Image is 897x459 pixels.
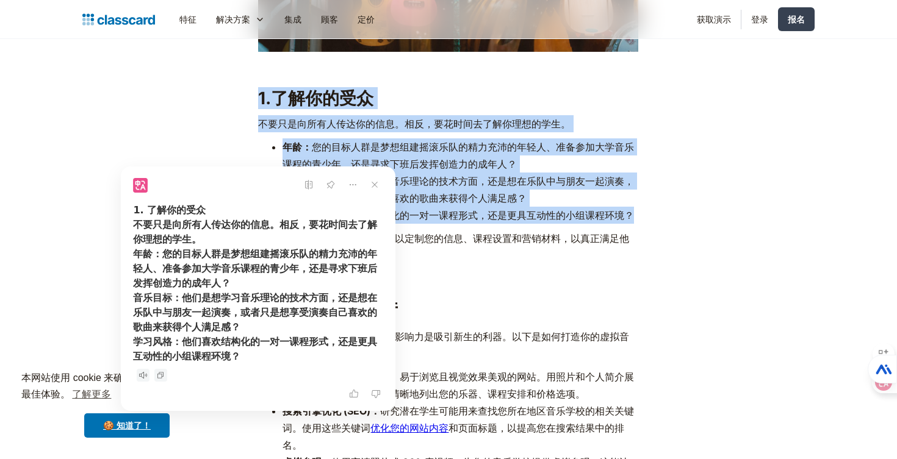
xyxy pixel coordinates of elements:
[72,389,111,399] font: 了解更多
[21,372,231,399] font: 本网站使用 cookie 来确保您在我们的网站上获得最佳体验。
[206,5,275,33] div: 解决方案
[697,14,731,24] font: 获取演示
[370,422,448,434] a: 优化您的网站内容
[283,422,624,451] font: 和页面标题，以提高您在搜索结果中的排名。
[358,14,375,24] font: 定价
[741,5,778,33] a: 登录
[283,371,634,400] font: 创建一个用户友好、易于浏览且视觉效果美观的网站。用照片和个人简介展示您教师的资质和经验。清晰地列出您的乐器、课程安排和价格选项。
[331,209,634,221] font: 他们喜欢结构化的一对一课程形式，还是更具互动性的小组课程环境？
[275,5,311,33] a: 集成
[283,175,634,204] font: 他们是想学习音乐理论的技术方面，还是想在乐队中与朋友一起演奏，或者只是想享受演奏自己喜欢的歌曲来获得个人满足感？
[70,385,113,404] a: 了解有关 Cookie 的更多信息
[778,7,815,31] a: 报名
[751,14,768,24] font: 登录
[10,359,244,449] div: Cookie同意
[348,5,384,33] a: 定价
[321,14,338,24] font: 顾客
[179,14,196,24] font: 特征
[82,11,155,28] a: 标识
[258,330,629,360] font: 在当今的数字时代，强大的在线影响力是吸引新生的利器。以下是如何打造你的虚拟音乐学校：
[258,232,629,262] font: 通过创建详细的学生角色，您可以定制您的信息、课程设置和营销材料，以真正满足他们的特定需求和愿望。
[284,14,301,24] font: 集成
[283,405,634,434] font: 研究潜在学生可能用来查找您所在地区音乐学校的相关关键词。使用这些关键词
[258,118,571,130] font: 不要只是向所有人传达你的信息。相反，要花时间去了解你理想的学生。
[283,141,634,170] font: 您的目标人群是梦想组建摇滚乐队的精力充沛的年轻人、准备参加大学音乐课程的青少年，还是寻求下班后发挥创造力的成年人？
[788,14,805,24] font: 报名
[103,421,151,430] font: 🍪 知道了！
[311,5,348,33] a: 顾客
[283,405,380,417] font: 搜索引擎优化 (SEO)：
[84,413,170,438] a: 忽略 cookie 消息
[170,5,206,33] a: 特征
[258,88,373,109] font: 1.了解你的受众
[216,14,250,24] font: 解决方案
[687,5,741,33] a: 获取演示
[283,141,312,153] font: 年龄：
